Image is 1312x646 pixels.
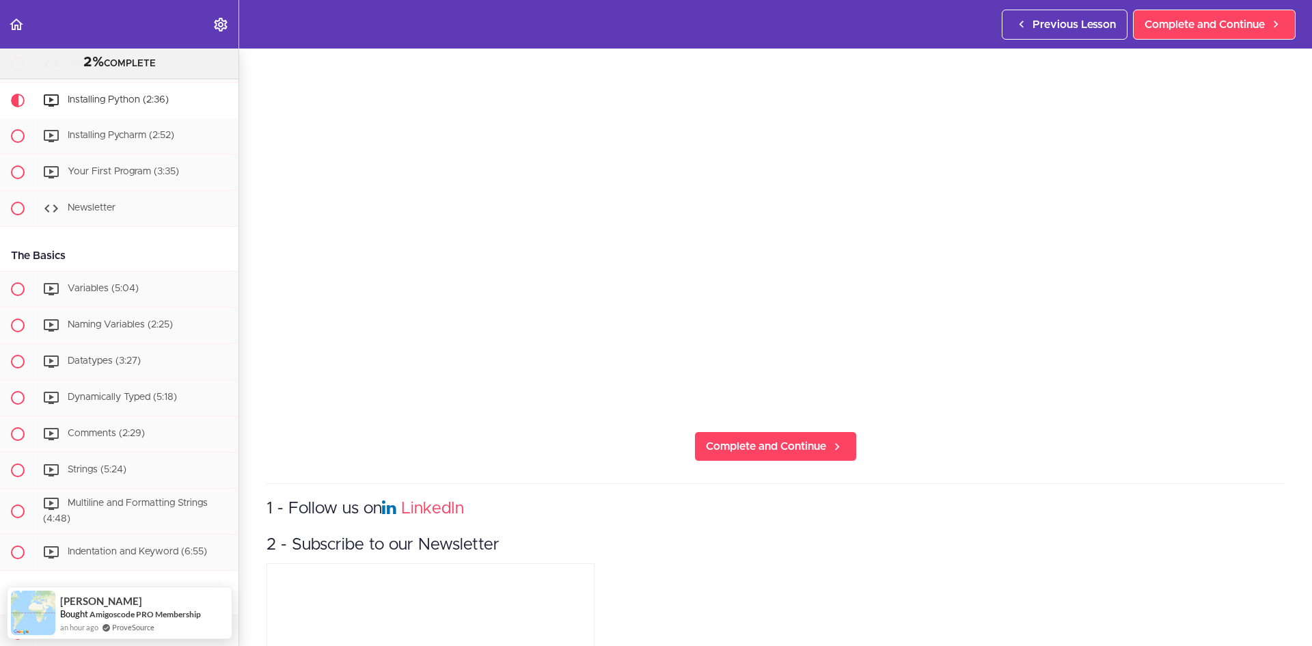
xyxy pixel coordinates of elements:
a: Previous Lesson [1002,10,1127,40]
a: Complete and Continue [1133,10,1296,40]
span: Multiline and Formatting Strings (4:48) [43,498,208,524]
a: Amigoscode PRO Membership [90,609,201,619]
span: Your First Program (3:35) [68,167,179,176]
span: Variables (5:04) [68,284,139,293]
h3: 2 - Subscribe to our Newsletter [266,534,1285,556]
a: LinkedIn [401,500,464,517]
span: Strings (5:24) [68,465,126,474]
a: ProveSource [112,621,154,633]
span: Installing Python (2:36) [68,95,169,105]
span: Datatypes (3:27) [68,356,141,366]
svg: Back to course curriculum [8,16,25,33]
div: COMPLETE [17,54,221,72]
span: [PERSON_NAME] [60,595,142,607]
span: Indentation and Keyword (6:55) [68,547,207,556]
span: Installing Pycharm (2:52) [68,131,174,140]
span: 2% [83,55,104,69]
span: Comments (2:29) [68,429,145,438]
h3: 1 - Follow us on [266,498,1285,520]
svg: Settings Menu [213,16,229,33]
span: an hour ago [60,621,98,633]
span: Complete and Continue [1145,16,1265,33]
span: Naming Variables (2:25) [68,320,173,329]
span: Previous Lesson [1033,16,1116,33]
img: provesource social proof notification image [11,591,55,635]
span: Bought [60,608,88,619]
span: Newsletter [68,203,115,213]
span: Dynamically Typed (5:18) [68,392,177,402]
